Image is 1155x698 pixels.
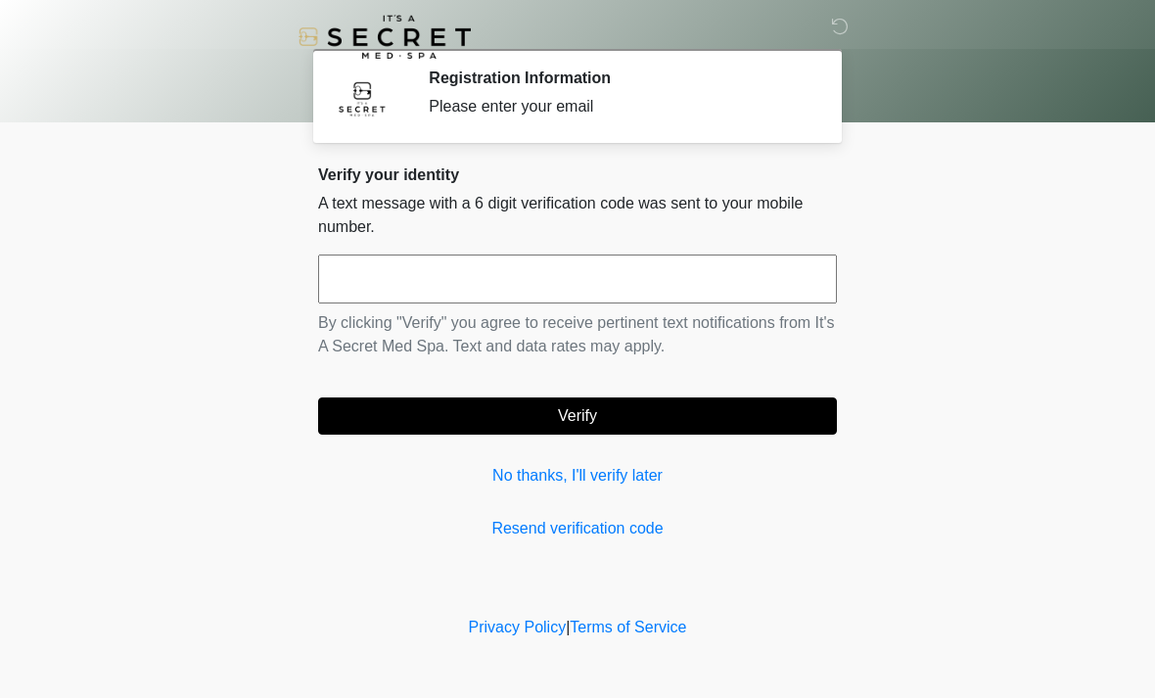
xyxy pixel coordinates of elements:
[299,15,471,59] img: It's A Secret Med Spa Logo
[318,192,837,239] p: A text message with a 6 digit verification code was sent to your mobile number.
[570,619,686,635] a: Terms of Service
[429,95,808,118] div: Please enter your email
[318,397,837,435] button: Verify
[333,69,392,127] img: Agent Avatar
[566,619,570,635] a: |
[318,464,837,488] a: No thanks, I'll verify later
[318,517,837,540] a: Resend verification code
[469,619,567,635] a: Privacy Policy
[318,165,837,184] h2: Verify your identity
[429,69,808,87] h2: Registration Information
[318,311,837,358] p: By clicking "Verify" you agree to receive pertinent text notifications from It's A Secret Med Spa...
